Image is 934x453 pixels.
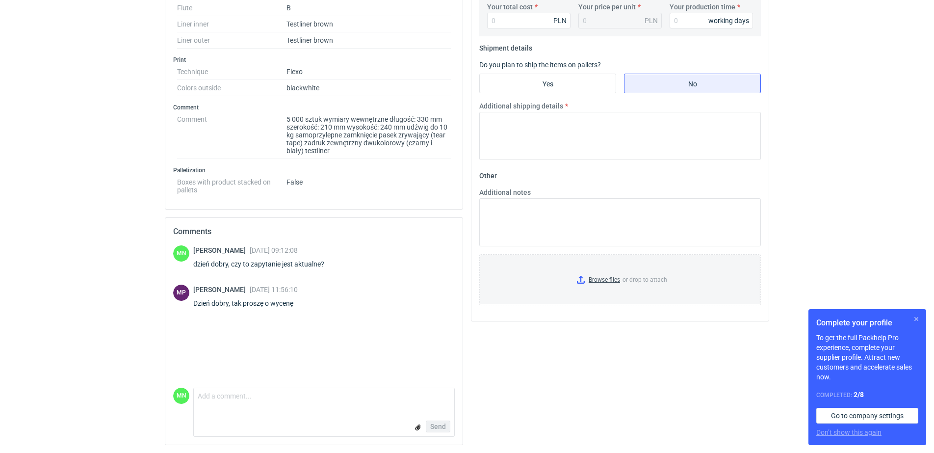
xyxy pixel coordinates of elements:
[286,16,451,32] dd: Testliner brown
[816,427,882,437] button: Don’t show this again
[173,388,189,404] div: Małgorzata Nowotna
[816,317,918,329] h1: Complete your profile
[479,168,497,180] legend: Other
[426,421,450,432] button: Send
[250,286,298,293] span: [DATE] 11:56:10
[173,245,189,262] figcaption: MN
[250,246,298,254] span: [DATE] 09:12:08
[177,80,286,96] dt: Colors outside
[708,16,749,26] div: working days
[670,13,753,28] input: 0
[173,104,455,111] h3: Comment
[479,101,563,111] label: Additional shipping details
[479,74,616,93] label: Yes
[910,313,922,325] button: Skip for now
[177,64,286,80] dt: Technique
[193,246,250,254] span: [PERSON_NAME]
[286,174,451,194] dd: False
[553,16,567,26] div: PLN
[670,2,735,12] label: Your production time
[286,32,451,49] dd: Testliner brown
[479,187,531,197] label: Additional notes
[645,16,658,26] div: PLN
[480,255,760,305] label: or drop to attach
[173,285,189,301] figcaption: MP
[578,2,636,12] label: Your price per unit
[193,286,250,293] span: [PERSON_NAME]
[286,80,451,96] dd: black white
[173,245,189,262] div: Małgorzata Nowotna
[177,32,286,49] dt: Liner outer
[177,16,286,32] dt: Liner inner
[177,174,286,194] dt: Boxes with product stacked on pallets
[816,333,918,382] p: To get the full Packhelp Pro experience, complete your supplier profile. Attract new customers an...
[487,2,533,12] label: Your total cost
[173,388,189,404] figcaption: MN
[193,298,305,308] div: Dzień dobry, tak proszę o wycenę
[177,111,286,159] dt: Comment
[430,423,446,430] span: Send
[479,61,601,69] label: Do you plan to ship the items on pallets?
[193,259,336,269] div: dzień dobry, czy to zapytanie jest aktualne?
[286,111,451,159] dd: 5 000 sztuk wymiary wewnętrzne długość: 330 mm szerokość: 210 mm wysokość: 240 mm udźwig do 10 kg...
[487,13,571,28] input: 0
[816,390,918,400] div: Completed:
[624,74,761,93] label: No
[816,408,918,424] a: Go to company settings
[479,40,532,52] legend: Shipment details
[173,226,455,238] h2: Comments
[173,285,189,301] div: Michał Palasek
[854,391,864,399] strong: 2 / 8
[173,166,455,174] h3: Palletization
[173,56,455,64] h3: Print
[286,64,451,80] dd: Flexo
